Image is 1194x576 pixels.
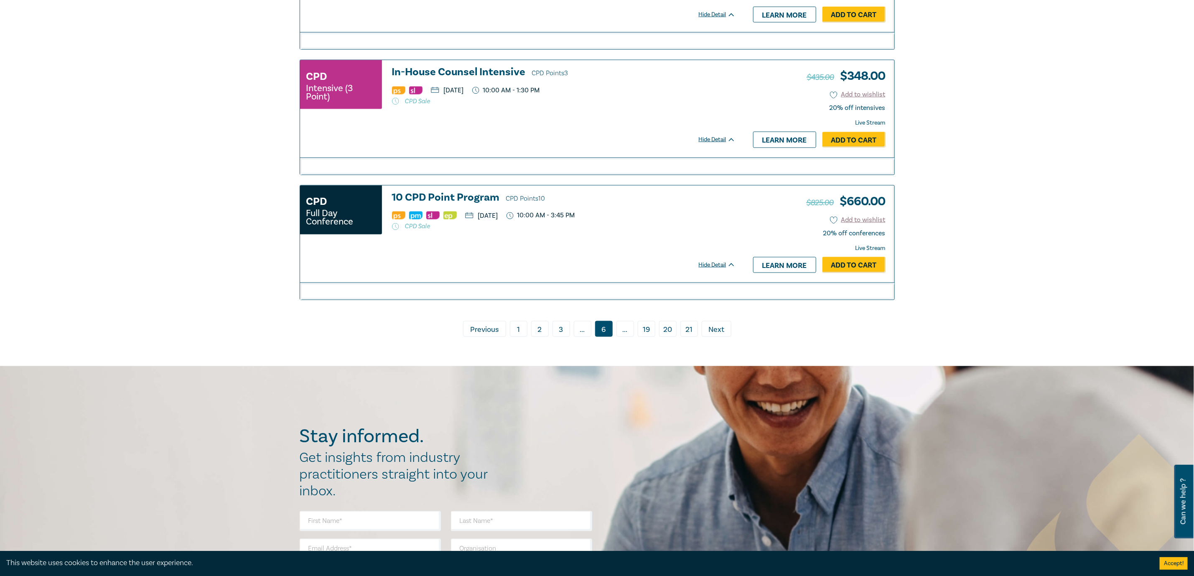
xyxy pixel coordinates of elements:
[443,212,457,219] img: Ethics & Professional Responsibility
[659,321,677,337] a: 20
[463,321,506,337] a: Previous
[507,212,575,219] p: 10:00 AM - 3:45 PM
[753,132,816,148] a: Learn more
[506,194,545,203] span: CPD Points 10
[806,192,885,211] h3: $ 660.00
[595,321,613,337] a: 6
[392,222,736,230] p: CPD Sale
[823,229,886,237] div: 20% off conferences
[699,135,745,144] div: Hide Detail
[465,212,498,219] p: [DATE]
[472,87,540,94] p: 10:00 AM - 1:30 PM
[806,197,834,208] span: $825.00
[753,7,816,23] a: Learn more
[409,87,423,94] img: Substantive Law
[392,192,736,204] a: 10 CPD Point Program CPD Points10
[426,212,440,219] img: Substantive Law
[822,132,886,148] a: Add to Cart
[638,321,655,337] a: 19
[807,66,885,86] h3: $ 348.00
[830,215,886,225] button: Add to wishlist
[392,97,736,105] p: CPD Sale
[855,119,886,127] strong: Live Stream
[753,257,816,273] a: Learn more
[392,87,405,94] img: Professional Skills
[392,212,405,219] img: Professional Skills
[409,212,423,219] img: Practice Management & Business Skills
[822,257,886,273] a: Add to Cart
[699,10,745,19] div: Hide Detail
[699,261,745,269] div: Hide Detail
[451,511,592,531] input: Last Name*
[822,7,886,23] a: Add to Cart
[300,426,497,448] h2: Stay informed.
[807,72,834,83] span: $435.00
[532,69,568,77] span: CPD Points 3
[300,511,441,531] input: First Name*
[300,539,441,559] input: Email Address*
[531,321,549,337] a: 2
[306,209,376,226] small: Full Day Conference
[306,84,376,101] small: Intensive (3 Point)
[392,192,736,204] h3: 10 CPD Point Program
[392,66,736,79] a: In-House Counsel Intensive CPD Points3
[470,324,499,335] span: Previous
[708,324,724,335] span: Next
[574,321,591,337] span: ...
[616,321,634,337] span: ...
[431,87,464,94] p: [DATE]
[830,90,886,99] button: Add to wishlist
[306,194,327,209] h3: CPD
[451,539,592,559] input: Organisation
[1160,557,1188,570] button: Accept cookies
[1179,470,1187,533] span: Can we help ?
[392,66,736,79] h3: In-House Counsel Intensive
[552,321,570,337] a: 3
[855,245,886,252] strong: Live Stream
[306,69,327,84] h3: CPD
[830,104,886,112] div: 20% off intensives
[300,450,497,500] h2: Get insights from industry practitioners straight into your inbox.
[510,321,527,337] a: 1
[680,321,698,337] a: 21
[702,321,731,337] a: Next
[6,558,1147,568] div: This website uses cookies to enhance the user experience.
